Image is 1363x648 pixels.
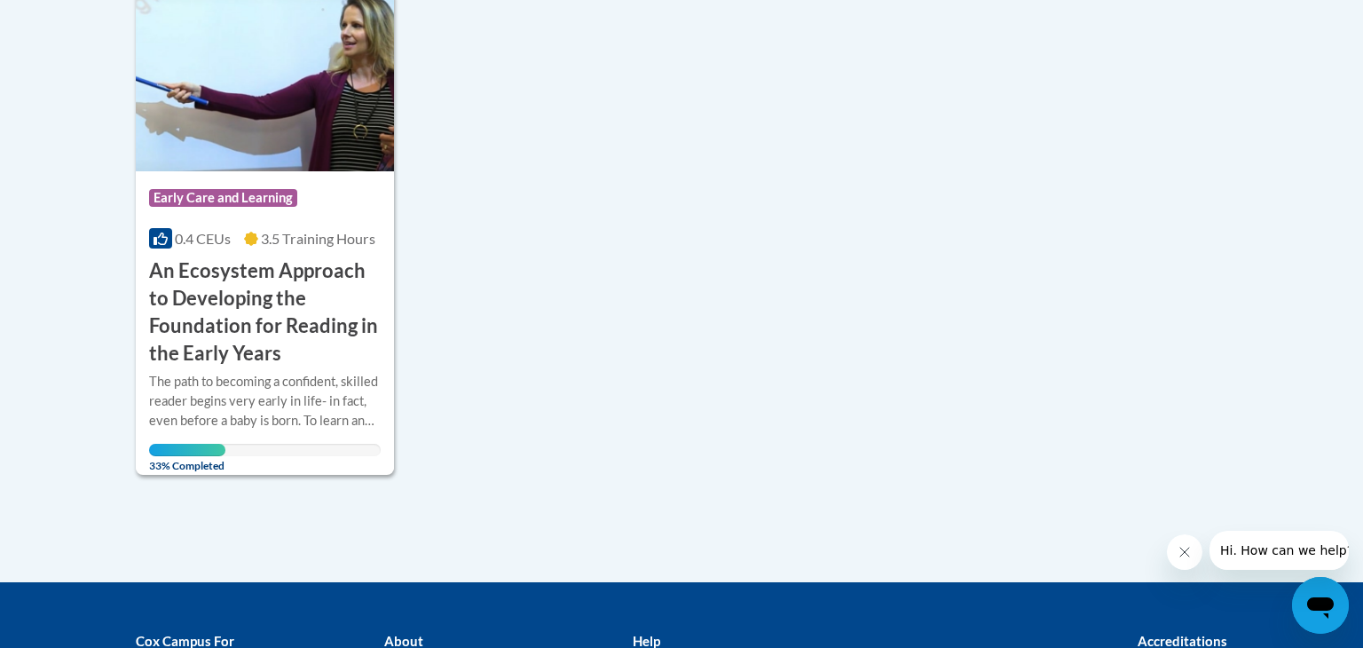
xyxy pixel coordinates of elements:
span: Hi. How can we help? [11,12,144,27]
iframe: Button to launch messaging window [1292,577,1349,634]
div: The path to becoming a confident, skilled reader begins very early in life- in fact, even before ... [149,372,381,431]
span: 3.5 Training Hours [261,230,375,247]
iframe: Close message [1167,534,1202,570]
span: 33% Completed [149,444,225,472]
span: 0.4 CEUs [175,230,231,247]
div: Your progress [149,444,225,456]
iframe: Message from company [1209,531,1349,570]
h3: An Ecosystem Approach to Developing the Foundation for Reading in the Early Years [149,257,381,367]
span: Early Care and Learning [149,189,297,207]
